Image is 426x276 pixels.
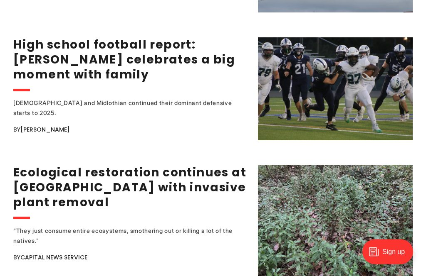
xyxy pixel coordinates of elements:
[13,98,248,118] div: [DEMOGRAPHIC_DATA] and Midlothian continued their dominant defensive starts to 2025.
[13,125,248,135] div: By
[258,38,413,141] img: High school football report: Atlee's Dewey celebrates a big moment with family
[20,254,87,262] a: Capital News Service
[13,226,248,246] div: “They just consume entire ecosystems, smothering out or killing a lot of the natives."
[13,37,235,83] a: High school football report: [PERSON_NAME] celebrates a big moment with family
[355,235,426,276] iframe: portal-trigger
[20,126,70,134] a: [PERSON_NAME]
[13,253,248,263] div: By
[13,165,246,211] a: Ecological restoration continues at [GEOGRAPHIC_DATA] with invasive plant removal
